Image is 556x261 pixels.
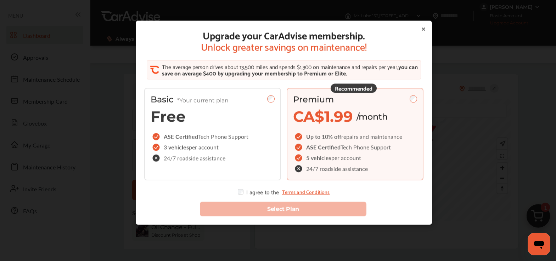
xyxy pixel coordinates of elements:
[201,40,367,52] span: Unlock greater savings on maintenance!
[295,154,303,161] img: checkIcon.6d469ec1.svg
[177,97,229,104] span: *Your current plan
[282,189,330,195] a: Terms and Conditions
[293,107,353,126] span: CA$1.99
[152,154,161,162] img: check-cross-icon.c68f34ea.svg
[164,155,225,161] span: 24/7 roadside assistance
[201,29,367,40] span: Upgrade your CarAdvise membership.
[293,94,334,104] span: Premium
[198,132,248,140] span: Tech Phone Support
[162,62,398,71] span: The average person drives about 13,500 miles and spends $1,300 on maintenance and repairs per year,
[341,132,402,140] span: repairs and maintenance
[151,107,186,126] span: Free
[152,133,161,140] img: checkIcon.6d469ec1.svg
[306,132,341,140] span: Up to 10% off
[341,143,391,151] span: Tech Phone Support
[238,189,330,195] div: I agree to the
[151,94,229,104] span: Basic
[150,65,159,74] img: CA_CheckIcon.cf4f08d4.svg
[528,233,550,255] iframe: Button to launch messaging window
[189,143,219,151] span: per account
[356,111,388,121] span: /month
[295,165,303,172] img: check-cross-icon.c68f34ea.svg
[295,133,303,140] img: checkIcon.6d469ec1.svg
[295,144,303,151] img: checkIcon.6d469ec1.svg
[331,153,361,162] span: per account
[331,83,377,93] div: Recommended
[164,143,189,151] span: 3 vehicles
[306,166,368,171] span: 24/7 roadside assistance
[306,153,331,162] span: 5 vehicles
[164,132,198,140] span: ASE Certified
[306,143,341,151] span: ASE Certified
[162,62,417,77] span: you can save on average $400 by upgrading your membership to Premium or Elite.
[152,144,161,151] img: checkIcon.6d469ec1.svg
